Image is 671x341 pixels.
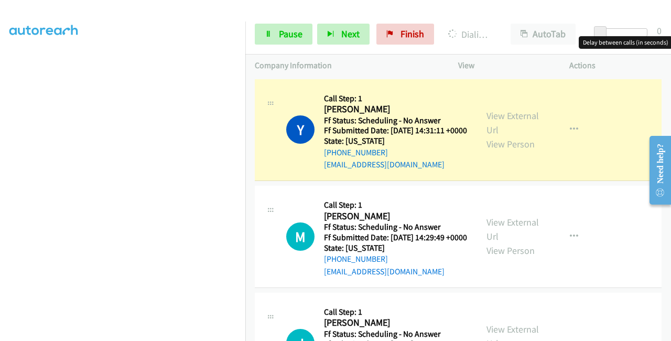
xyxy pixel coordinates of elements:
[324,159,445,169] a: [EMAIL_ADDRESS][DOMAIN_NAME]
[255,59,439,72] p: Company Information
[486,216,539,242] a: View External Url
[324,103,464,115] h2: [PERSON_NAME]
[324,200,467,210] h5: Call Step: 1
[324,307,467,317] h5: Call Step: 1
[324,147,388,157] a: [PHONE_NUMBER]
[324,329,467,339] h5: Ff Status: Scheduling - No Answer
[486,110,539,136] a: View External Url
[324,254,388,264] a: [PHONE_NUMBER]
[376,24,434,45] a: Finish
[324,115,467,126] h5: Ff Status: Scheduling - No Answer
[324,222,467,232] h5: Ff Status: Scheduling - No Answer
[511,24,576,45] button: AutoTab
[255,24,312,45] a: Pause
[324,93,467,104] h5: Call Step: 1
[569,59,662,72] p: Actions
[286,115,315,144] h1: Y
[324,136,467,146] h5: State: [US_STATE]
[324,232,467,243] h5: Ff Submitted Date: [DATE] 14:29:49 +0000
[286,222,315,251] h1: M
[286,222,315,251] div: The call is yet to be attempted
[324,267,445,276] a: [EMAIL_ADDRESS][DOMAIN_NAME]
[486,138,535,150] a: View Person
[341,28,360,40] span: Next
[401,28,424,40] span: Finish
[324,317,464,329] h2: [PERSON_NAME]
[486,244,535,257] a: View Person
[458,59,550,72] p: View
[324,243,467,253] h5: State: [US_STATE]
[324,210,464,222] h2: [PERSON_NAME]
[279,28,302,40] span: Pause
[324,125,467,136] h5: Ff Submitted Date: [DATE] 14:31:11 +0000
[657,24,662,38] div: 0
[641,129,671,212] iframe: Resource Center
[317,24,370,45] button: Next
[448,27,492,41] p: Dialing [PERSON_NAME]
